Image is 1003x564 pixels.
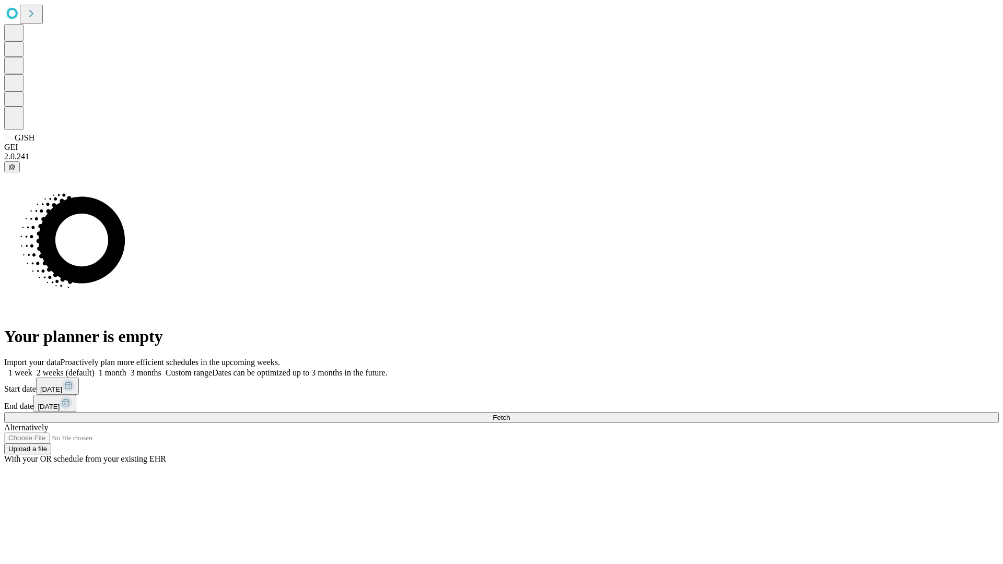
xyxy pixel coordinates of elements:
button: [DATE] [36,378,79,395]
span: @ [8,163,16,171]
span: 2 weeks (default) [37,368,95,377]
span: Custom range [166,368,212,377]
div: 2.0.241 [4,152,999,161]
span: Fetch [493,414,510,421]
div: Start date [4,378,999,395]
h1: Your planner is empty [4,327,999,346]
span: Import your data [4,358,61,367]
span: Dates can be optimized up to 3 months in the future. [212,368,387,377]
span: With your OR schedule from your existing EHR [4,454,166,463]
span: [DATE] [40,385,62,393]
span: [DATE] [38,403,60,410]
button: Upload a file [4,443,51,454]
button: Fetch [4,412,999,423]
button: [DATE] [33,395,76,412]
div: End date [4,395,999,412]
span: Proactively plan more efficient schedules in the upcoming weeks. [61,358,280,367]
span: 3 months [131,368,161,377]
span: GJSH [15,133,34,142]
button: @ [4,161,20,172]
span: 1 month [99,368,126,377]
span: Alternatively [4,423,48,432]
div: GEI [4,143,999,152]
span: 1 week [8,368,32,377]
